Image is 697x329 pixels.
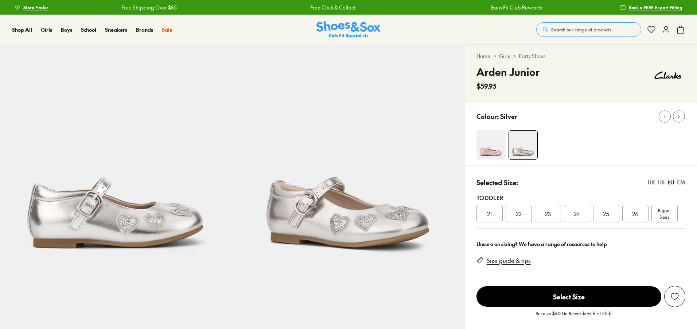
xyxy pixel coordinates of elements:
img: SNS_Logo_Responsive.svg [316,21,381,39]
span: 22 [516,209,522,218]
span: 24 [574,209,580,218]
a: Earn Fit Club Rewards [490,4,541,11]
span: 25 [603,209,609,218]
span: Select Size [476,286,661,307]
a: Book a FREE Expert Fitting [620,1,682,14]
span: Book a FREE Expert Fitting [629,4,682,11]
button: Search our range of products [536,22,641,37]
h4: Arden Junior [476,64,540,80]
img: 4-553720_1 [476,130,506,160]
img: 5-553727_1 [232,45,464,277]
span: Girls [41,26,52,33]
a: School [81,26,96,34]
span: 26 [632,209,638,218]
div: Toddler [476,193,685,202]
span: Sale [162,26,172,33]
span: Brands [136,26,153,33]
a: Girls [499,52,510,60]
div: UK [648,179,655,186]
a: Home [476,52,490,60]
span: Search our range of products [551,26,611,33]
a: Store Finder [15,1,48,14]
a: Sneakers [105,26,127,34]
a: Girls [41,26,52,34]
p: Receive $6.00 in Rewards with Fit Club [536,310,611,323]
span: Bigger Sizes [658,207,671,220]
a: Sale [162,26,172,34]
div: > > [476,52,685,60]
p: Colour: [476,111,499,121]
button: Add to Wishlist [664,286,685,307]
p: Selected Size: [476,177,518,187]
span: Shop All [12,26,32,33]
a: Free Click & Collect [309,4,354,11]
span: 21 [487,209,492,218]
div: CM [677,179,685,186]
button: Select Size [476,286,661,307]
div: Unsure on sizing? We have a range of resources to help [476,240,685,248]
img: 4-553726_1 [509,131,537,159]
span: School [81,26,96,33]
a: Boys [61,26,72,34]
div: US [658,179,665,186]
a: Shoes & Sox [316,21,381,39]
a: Free Shipping Over $85 [120,4,176,11]
span: Sneakers [105,26,127,33]
div: EU [667,179,674,186]
p: Silver [500,111,517,121]
a: Party Shoes [519,52,546,60]
span: 23 [545,209,551,218]
span: Boys [61,26,72,33]
span: Store Finder [23,4,48,11]
a: Brands [136,26,153,34]
a: Shop All [12,26,32,34]
img: Vendor logo [650,64,685,86]
span: $59.95 [476,81,497,91]
a: Size guide & tips [487,257,531,265]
